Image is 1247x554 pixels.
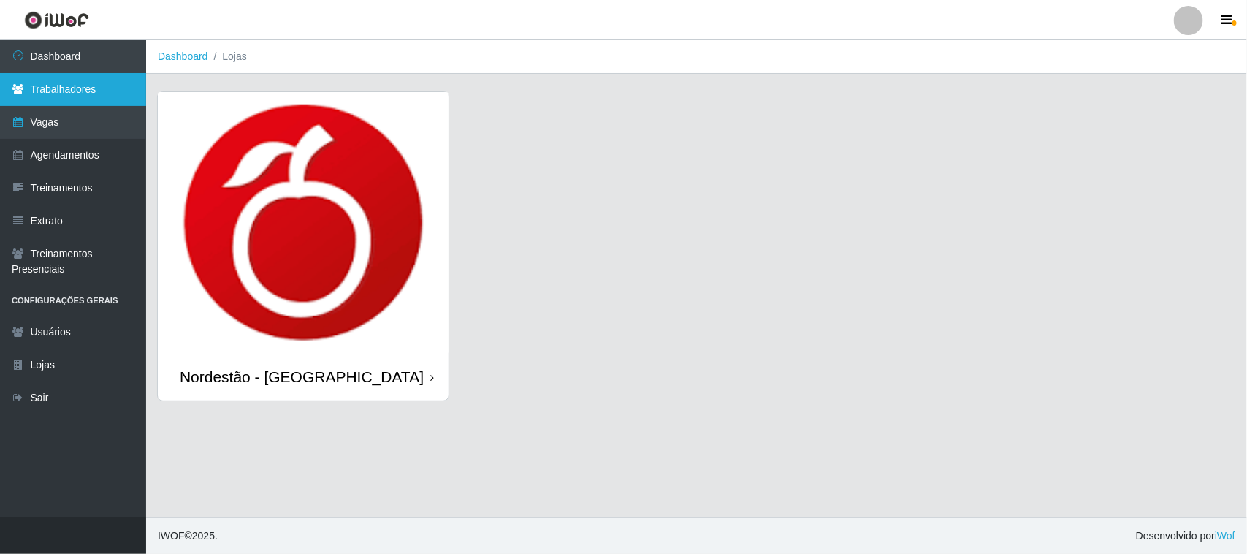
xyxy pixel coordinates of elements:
img: cardImg [158,92,449,353]
a: iWof [1215,530,1235,542]
a: Dashboard [158,50,208,62]
nav: breadcrumb [146,40,1247,74]
div: Nordestão - [GEOGRAPHIC_DATA] [180,368,424,386]
a: Nordestão - [GEOGRAPHIC_DATA] [158,92,449,401]
span: © 2025 . [158,528,218,544]
span: Desenvolvido por [1136,528,1235,544]
img: CoreUI Logo [24,11,89,29]
li: Lojas [208,49,247,64]
span: IWOF [158,530,185,542]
